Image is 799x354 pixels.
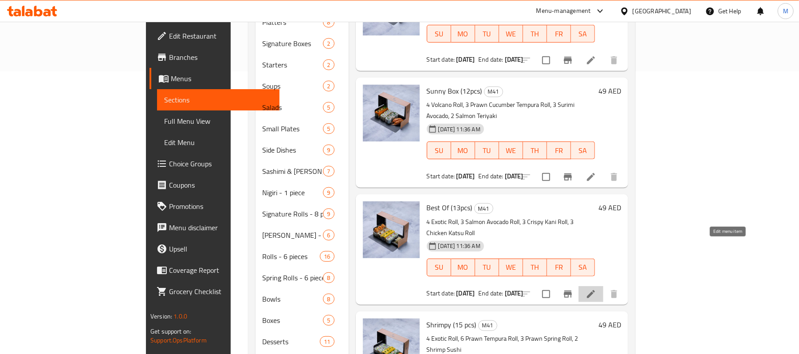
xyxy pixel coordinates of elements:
button: TH [523,259,547,276]
span: MO [455,144,472,157]
b: [DATE] [456,54,475,65]
div: Nigiri - 1 piece [263,187,323,198]
span: Get support on: [150,326,191,337]
span: SA [575,261,591,274]
div: items [323,81,334,91]
div: items [323,187,334,198]
span: WE [503,28,520,40]
a: Coupons [150,174,279,196]
span: End date: [478,170,503,182]
span: 2 [323,39,334,48]
div: Soups [263,81,323,91]
span: SA [575,28,591,40]
button: SU [427,25,451,43]
button: TU [475,142,499,159]
div: Spring Rolls - 6 pieces8 [256,267,349,288]
div: Salads5 [256,97,349,118]
span: Choice Groups [169,158,272,169]
div: Signature Boxes2 [256,33,349,54]
div: Signature Rolls - 8 pieces9 [256,203,349,224]
div: Sashimi & Tataki [263,166,323,177]
div: items [323,208,334,219]
span: Start date: [427,287,455,299]
a: Support.OpsPlatform [150,334,207,346]
div: items [323,38,334,49]
div: Signature Rolls - 8 pieces [263,208,323,219]
div: items [320,251,334,262]
span: Salads [263,102,323,113]
span: Start date: [427,54,455,65]
span: Shrimpy (15 pcs) [427,318,476,331]
div: Signature Boxes [263,38,323,49]
span: 1.0.0 [173,311,187,322]
button: MO [451,25,475,43]
a: Grocery Checklist [150,281,279,302]
button: SA [571,259,595,276]
button: TH [523,142,547,159]
span: Branches [169,52,272,63]
span: M [783,6,788,16]
span: Side Dishes [263,145,323,155]
button: WE [499,25,523,43]
span: [PERSON_NAME] - 6 pieces [263,230,323,240]
div: items [323,166,334,177]
span: MO [455,28,472,40]
button: MO [451,259,475,276]
div: items [320,336,334,347]
button: WE [499,259,523,276]
span: Starters [263,59,323,70]
span: Boxes [263,315,323,326]
b: [DATE] [505,170,523,182]
button: Branch-specific-item [557,283,579,305]
span: TU [479,144,496,157]
a: Menu disclaimer [150,217,279,238]
span: Select to update [537,285,555,303]
span: End date: [478,287,503,299]
span: 5 [323,125,334,133]
div: Sashimi & [PERSON_NAME]7 [256,161,349,182]
div: Bowls [263,294,323,304]
span: 9 [323,210,334,218]
a: Upsell [150,238,279,260]
div: Nigiri - 1 piece9 [256,182,349,203]
img: Best Of (13pcs) [363,201,420,258]
span: M41 [475,204,493,214]
a: Promotions [150,196,279,217]
div: Soups2 [256,75,349,97]
span: Menu disclaimer [169,222,272,233]
span: 7 [323,167,334,176]
span: Promotions [169,201,272,212]
a: Edit Restaurant [150,25,279,47]
a: Menus [150,68,279,89]
span: Sections [164,94,272,105]
h6: 49 AED [598,85,621,97]
div: items [323,123,334,134]
span: WE [503,261,520,274]
span: Sashimi & [PERSON_NAME] [263,166,323,177]
div: Desserts11 [256,331,349,352]
a: Edit menu item [586,55,596,66]
span: M41 [484,87,503,97]
span: SU [431,28,448,40]
img: Sunny Box (12pcs) [363,85,420,142]
div: [GEOGRAPHIC_DATA] [633,6,691,16]
span: 2 [323,82,334,90]
button: SU [427,142,451,159]
b: [DATE] [456,170,475,182]
div: Menu-management [536,6,591,16]
div: Starters2 [256,54,349,75]
button: SA [571,142,595,159]
span: Rolls - 6 pieces [263,251,320,262]
span: FR [551,261,567,274]
span: Version: [150,311,172,322]
span: Menus [171,73,272,84]
div: M41 [478,320,497,331]
div: Boxes5 [256,310,349,331]
a: Coverage Report [150,260,279,281]
button: delete [603,166,625,188]
span: Small Plates [263,123,323,134]
span: SU [431,261,448,274]
a: Edit Menu [157,132,279,153]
